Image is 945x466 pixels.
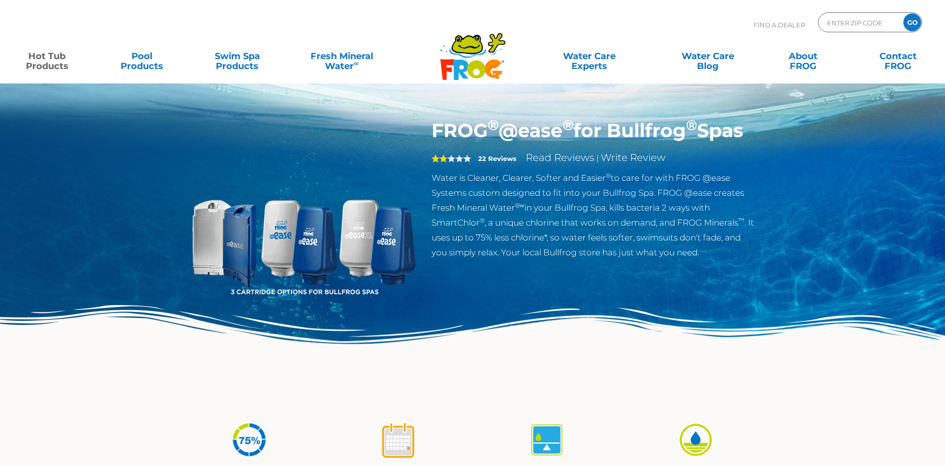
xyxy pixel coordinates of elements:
strong: 22 Reviews [478,155,516,162]
img: icon-atease-self-regulates [528,421,566,459]
sup: ® [686,116,697,134]
span: | [596,154,599,163]
a: Fresh MineralWater∞ [295,46,388,66]
h1: FROG @ease for Bullfrog Spas [432,119,756,142]
a: ContactFROG [861,46,935,66]
sup: ® [480,217,485,224]
img: icon-atease-easy-on [677,421,714,459]
sup: ™ [738,217,745,224]
sup: ® [563,116,573,134]
img: bullfrog-product-hero.png [190,119,417,347]
img: icon-atease-75percent-less [231,421,268,459]
input: GO [903,13,921,31]
a: Swim SpaProducts [200,46,274,66]
a: AboutFROG [766,46,840,66]
a: Water CareBlog [671,46,745,66]
sup: ∞ [354,59,359,67]
span: 2 [432,155,447,162]
sup: ® [606,172,611,179]
sup: ®∞ [515,202,524,209]
p: Water is Cleaner, Clearer, Softer and Easier to care for with FROG @ease Systems custom designed ... [432,170,756,260]
a: Hot TubProducts [10,46,84,66]
a: Write Review [601,152,665,163]
sup: ® [488,116,499,134]
img: Frog Products Logo [435,20,511,80]
a: PoolProducts [105,46,179,66]
a: Read Reviews [526,152,594,163]
a: Water CareExperts [529,46,649,66]
p: Find A Dealer [754,12,805,37]
img: icon-atease-shock-once [379,421,417,459]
